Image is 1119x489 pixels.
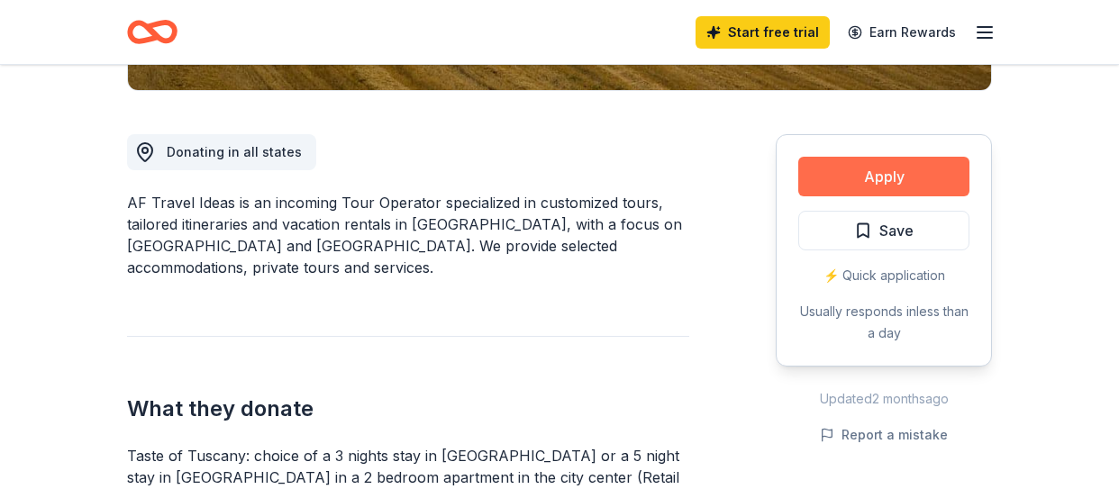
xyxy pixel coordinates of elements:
div: AF Travel Ideas is an incoming Tour Operator specialized in customized tours, tailored itinerarie... [127,192,689,278]
a: Earn Rewards [837,16,967,49]
div: Updated 2 months ago [776,388,992,410]
div: ⚡️ Quick application [798,265,969,286]
button: Save [798,211,969,250]
span: Save [879,219,914,242]
div: Usually responds in less than a day [798,301,969,344]
h2: What they donate [127,394,689,423]
button: Apply [798,157,969,196]
span: Donating in all states [167,144,302,159]
button: Report a mistake [820,424,948,446]
a: Home [127,11,177,53]
a: Start free trial [696,16,830,49]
